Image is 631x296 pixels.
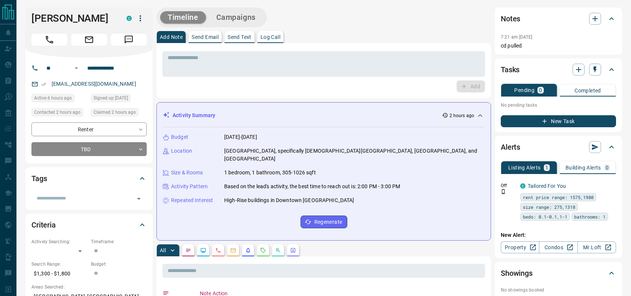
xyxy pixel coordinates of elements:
[501,34,533,40] p: 7:21 am [DATE]
[520,183,525,189] div: condos.ca
[501,138,616,156] div: Alerts
[31,12,115,24] h1: [PERSON_NAME]
[163,109,485,122] div: Activity Summary2 hours ago
[224,169,316,177] p: 1 bedroom, 1 bathroom, 305-1026 sqft
[501,115,616,127] button: New Task
[52,81,136,87] a: [EMAIL_ADDRESS][DOMAIN_NAME]
[72,64,81,73] button: Open
[539,88,542,93] p: 0
[501,64,519,76] h2: Tasks
[501,182,516,189] p: Off
[31,122,147,136] div: Renter
[185,247,191,253] svg: Notes
[192,34,219,40] p: Send Email
[160,34,183,40] p: Add Note
[31,219,56,231] h2: Criteria
[501,10,616,28] div: Notes
[224,196,354,204] p: High-Rise buildings in Downtown [GEOGRAPHIC_DATA]
[71,34,107,46] span: Email
[523,203,575,211] span: size range: 275,1318
[31,142,147,156] div: TBD
[574,213,606,220] span: bathrooms: 1
[574,88,601,93] p: Completed
[606,165,609,170] p: 0
[501,189,506,194] svg: Push Notification Only
[31,261,87,268] p: Search Range:
[91,261,147,268] p: Budget:
[34,94,72,102] span: Active 6 hours ago
[501,42,616,50] p: cd pulled
[545,165,548,170] p: 1
[160,11,206,24] button: Timeline
[171,196,213,204] p: Repeated Interest
[31,284,147,290] p: Areas Searched:
[200,247,206,253] svg: Lead Browsing Activity
[224,133,257,141] p: [DATE]-[DATE]
[523,213,567,220] span: beds: 0.1-0.1,1-1
[514,88,534,93] p: Pending
[508,165,541,170] p: Listing Alerts
[91,94,147,104] div: Sun Aug 10 2025
[41,82,46,87] svg: Email Verified
[31,238,87,245] p: Actively Searching:
[134,193,144,204] button: Open
[501,61,616,79] div: Tasks
[31,268,87,280] p: $1,300 - $1,800
[245,247,251,253] svg: Listing Alerts
[501,141,520,153] h2: Alerts
[171,169,203,177] p: Size & Rooms
[171,133,188,141] p: Budget
[566,165,601,170] p: Building Alerts
[501,264,616,282] div: Showings
[577,241,616,253] a: Mr.Loft
[31,94,87,104] div: Wed Aug 13 2025
[275,247,281,253] svg: Opportunities
[501,13,520,25] h2: Notes
[501,267,533,279] h2: Showings
[31,173,47,184] h2: Tags
[173,112,215,119] p: Activity Summary
[501,231,616,239] p: New Alert:
[523,193,594,201] span: rent price range: 1575,1980
[171,147,192,155] p: Location
[260,247,266,253] svg: Requests
[94,94,128,102] span: Signed up [DATE]
[228,34,252,40] p: Send Text
[224,147,485,163] p: [GEOGRAPHIC_DATA], specifically [DEMOGRAPHIC_DATA][GEOGRAPHIC_DATA], [GEOGRAPHIC_DATA], and [GEOG...
[31,216,147,234] div: Criteria
[290,247,296,253] svg: Agent Actions
[224,183,400,190] p: Based on the lead's activity, the best time to reach out is: 2:00 PM - 3:00 PM
[215,247,221,253] svg: Calls
[501,100,616,111] p: No pending tasks
[31,108,87,119] div: Wed Aug 13 2025
[126,16,132,21] div: condos.ca
[34,109,80,116] span: Contacted 2 hours ago
[301,216,347,228] button: Regenerate
[94,109,136,116] span: Claimed 2 hours ago
[160,248,166,253] p: All
[230,247,236,253] svg: Emails
[528,183,566,189] a: Tailored For You
[91,108,147,119] div: Wed Aug 13 2025
[501,287,616,293] p: No showings booked
[539,241,577,253] a: Condos
[111,34,147,46] span: Message
[260,34,280,40] p: Log Call
[171,183,208,190] p: Activity Pattern
[91,238,147,245] p: Timeframe:
[501,241,539,253] a: Property
[449,112,474,119] p: 2 hours ago
[209,11,263,24] button: Campaigns
[31,34,67,46] span: Call
[31,170,147,187] div: Tags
